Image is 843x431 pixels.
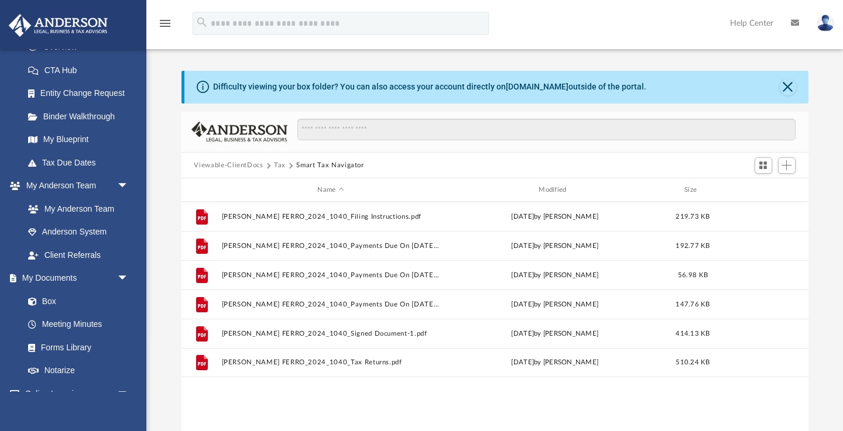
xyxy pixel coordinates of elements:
[511,243,534,249] span: [DATE]
[446,212,664,222] div: by [PERSON_NAME]
[8,382,140,405] a: Online Learningarrow_drop_down
[817,15,834,32] img: User Pic
[221,213,440,220] button: [PERSON_NAME] FERRO_2024_1040_Filing Instructions.pdf
[297,119,795,141] input: Search files and folders
[213,81,646,93] div: Difficulty viewing your box folder? You can also access your account directly on outside of the p...
[5,14,111,37] img: Anderson Advisors Platinum Portal
[16,359,140,382] a: Notarize
[677,272,707,278] span: 56.98 KB
[16,313,140,336] a: Meeting Minutes
[721,185,803,195] div: id
[221,242,440,250] button: [PERSON_NAME] FERRO_2024_1040_Payments Due On [DATE].pdf
[511,301,534,308] span: [DATE]
[16,151,146,174] a: Tax Due Dates
[8,267,140,290] a: My Documentsarrow_drop_down
[274,160,286,171] button: Tax
[221,185,440,195] div: Name
[778,157,796,174] button: Add
[446,241,664,251] div: by [PERSON_NAME]
[446,329,664,339] div: by [PERSON_NAME]
[780,79,796,95] button: Close
[117,267,140,291] span: arrow_drop_down
[16,197,135,220] a: My Anderson Team
[117,174,140,198] span: arrow_drop_down
[186,185,215,195] div: id
[16,105,146,128] a: Binder Walkthrough
[669,185,716,195] div: Size
[446,299,664,310] div: by [PERSON_NAME]
[16,243,140,267] a: Client Referrals
[196,16,208,29] i: search
[676,243,710,249] span: 192.77 KB
[194,160,263,171] button: Viewable-ClientDocs
[511,272,534,278] span: [DATE]
[676,213,710,220] span: 219.73 KB
[446,270,664,281] div: by [PERSON_NAME]
[511,359,534,366] span: [DATE]
[511,213,534,220] span: [DATE]
[221,330,440,337] button: [PERSON_NAME] FERRO_2024_1040_Signed Document-1.pdf
[8,174,140,198] a: My Anderson Teamarrow_drop_down
[221,359,440,367] button: [PERSON_NAME] FERRO_2024_1040_Tax Returns.pdf
[676,359,710,366] span: 510.24 KB
[158,22,172,30] a: menu
[16,336,135,359] a: Forms Library
[221,271,440,279] button: [PERSON_NAME] FERRO_2024_1040_Payments Due On [DATE].pdf
[16,289,135,313] a: Box
[117,382,140,406] span: arrow_drop_down
[16,58,146,82] a: CTA Hub
[158,16,172,30] i: menu
[755,157,772,174] button: Switch to Grid View
[296,160,364,171] button: Smart Tax Navigator
[16,82,146,105] a: Entity Change Request
[445,185,664,195] div: Modified
[221,301,440,308] button: [PERSON_NAME] FERRO_2024_1040_Payments Due On [DATE].pdf
[676,301,710,308] span: 147.76 KB
[511,330,534,337] span: [DATE]
[16,220,140,244] a: Anderson System
[506,82,568,91] a: [DOMAIN_NAME]
[676,330,710,337] span: 414.13 KB
[16,128,140,151] a: My Blueprint
[446,357,664,368] div: by [PERSON_NAME]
